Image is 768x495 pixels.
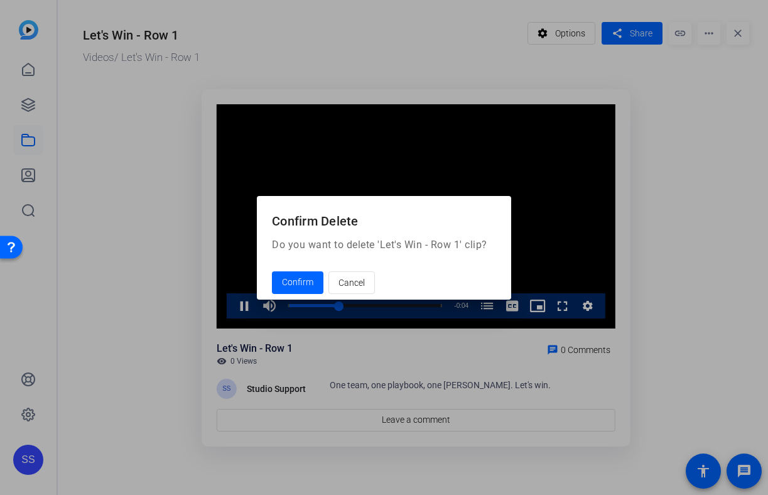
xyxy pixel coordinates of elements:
[272,271,323,294] button: Confirm
[328,271,375,294] button: Cancel
[272,239,487,251] span: Do you want to delete 'Let's Win - Row 1' clip?
[282,276,313,289] span: Confirm
[257,196,511,237] h2: Confirm Delete
[338,271,365,295] span: Cancel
